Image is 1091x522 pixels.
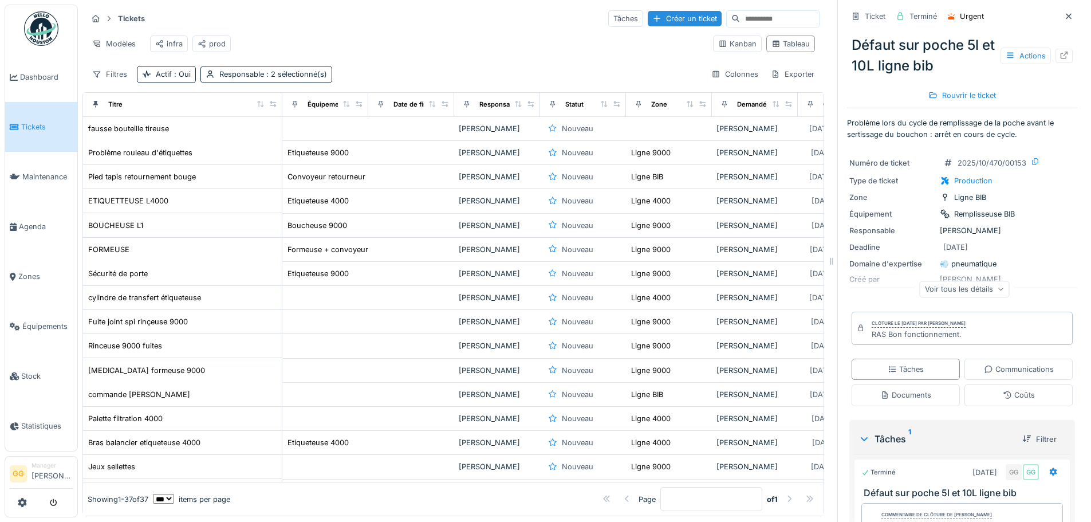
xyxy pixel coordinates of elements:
div: Commentaire de clôture de [PERSON_NAME] [881,511,992,519]
div: Etiqueteuse 4000 [287,437,349,448]
div: Ligne BIB [631,389,663,400]
div: Nouveau [562,123,593,134]
div: Deadline [849,242,935,253]
div: Documents [880,390,931,401]
a: Agenda [5,202,77,252]
div: [PERSON_NAME] [459,340,535,351]
a: Équipements [5,301,77,351]
div: cylindre de transfert étiqueteuse [88,292,201,303]
div: GG [1023,464,1039,480]
a: Zones [5,252,77,301]
div: Ligne 4000 [631,413,671,424]
div: Nouveau [562,220,593,231]
div: Rouvrir le ticket [924,88,1001,103]
div: Ligne 9000 [631,461,671,472]
div: Ligne 9000 [631,365,671,376]
div: [DATE] @ 13:19:23 [811,147,871,158]
div: [DATE] @ 13:10:19 [812,413,870,424]
div: Responsable [219,69,327,80]
div: [PERSON_NAME] [716,389,793,400]
div: Ligne 4000 [631,195,671,206]
div: [PERSON_NAME] [716,147,793,158]
div: Ligne 9000 [631,340,671,351]
div: 2025/10/470/00153 [958,158,1026,168]
div: [PERSON_NAME] [459,195,535,206]
strong: Tickets [113,13,149,24]
div: Tâches [888,364,924,375]
div: Nouveau [562,195,593,206]
div: Responsable [849,225,935,236]
div: commande [PERSON_NAME] [88,389,190,400]
div: [DATE] @ 09:12:25 [810,268,872,279]
div: [DATE] @ 13:06:42 [810,365,872,376]
div: Nouveau [562,292,593,303]
div: [PERSON_NAME] [716,437,793,448]
div: [PERSON_NAME] [459,461,535,472]
div: [PERSON_NAME] [716,268,793,279]
div: [PERSON_NAME] [459,147,535,158]
div: Tableau [771,38,810,49]
div: fausse bouteille tireuse [88,123,169,134]
div: [PERSON_NAME] [849,225,1075,236]
span: Tickets [21,121,73,132]
div: RAS Bon fonctionnement. [872,329,966,340]
a: Dashboard [5,52,77,102]
div: ETIQUETTEUSE L4000 [88,195,168,206]
span: Équipements [22,321,73,332]
div: Exporter [766,66,820,83]
a: Tickets [5,102,77,152]
div: [PERSON_NAME] [716,340,793,351]
span: Agenda [19,221,73,232]
div: 💨 pneumatique [849,258,1075,269]
div: [PERSON_NAME] [459,220,535,231]
div: [DATE] [943,242,968,253]
span: Statistiques [21,421,73,431]
div: Nouveau [562,365,593,376]
div: Type de ticket [849,175,935,186]
div: Voir tous les détails [920,281,1010,297]
div: [DATE] @ 09:33:43 [809,292,873,303]
div: Sécurité de porte [88,268,148,279]
div: Kanban [718,38,757,49]
div: Titre [108,100,123,109]
span: Zones [18,271,73,282]
div: Équipement [849,209,935,219]
li: GG [10,465,27,482]
div: Équipement [308,100,345,109]
div: Etiqueteuse 9000 [287,147,349,158]
div: [PERSON_NAME] [459,244,535,255]
div: Pied tapis retournement bouge [88,171,196,182]
div: Formeuse + convoyeur 9000 [287,244,389,255]
div: Nouveau [562,244,593,255]
div: Problème rouleau d'étiquettes [88,147,192,158]
div: Zone [849,192,935,203]
div: Urgent [960,11,984,22]
div: Etiqueteuse 4000 [287,195,349,206]
span: Dashboard [20,72,73,83]
div: Ligne BIB [954,192,986,203]
div: Coûts [1003,390,1035,401]
div: Filtres [87,66,132,83]
div: Domaine d'expertise [849,258,935,269]
span: Maintenance [22,171,73,182]
div: [PERSON_NAME] [716,365,793,376]
div: [DATE] @ 07:22:40 [809,171,872,182]
div: Défaut sur poche 5l et 10L ligne bib [847,30,1077,81]
div: Tâches [858,432,1013,446]
a: Stock [5,351,77,401]
div: Nouveau [562,147,593,158]
div: Nouveau [562,461,593,472]
div: Communications [984,364,1054,375]
p: Problème lors du cycle de remplissage de la poche avant le sertissage du bouchon : arrêt en cours... [847,117,1077,139]
div: Etiqueteuse 9000 [287,268,349,279]
div: Remplisseuse BIB [954,209,1015,219]
div: Date de fin prévue [393,100,451,109]
div: Nouveau [562,316,593,327]
div: Créer un ticket [648,11,722,26]
div: [DATE] @ 13:12:47 [811,461,871,472]
div: Nouveau [562,268,593,279]
div: BOUCHEUSE L1 [88,220,143,231]
div: Nouveau [562,389,593,400]
a: Statistiques [5,401,77,451]
span: : 2 sélectionné(s) [264,70,327,79]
